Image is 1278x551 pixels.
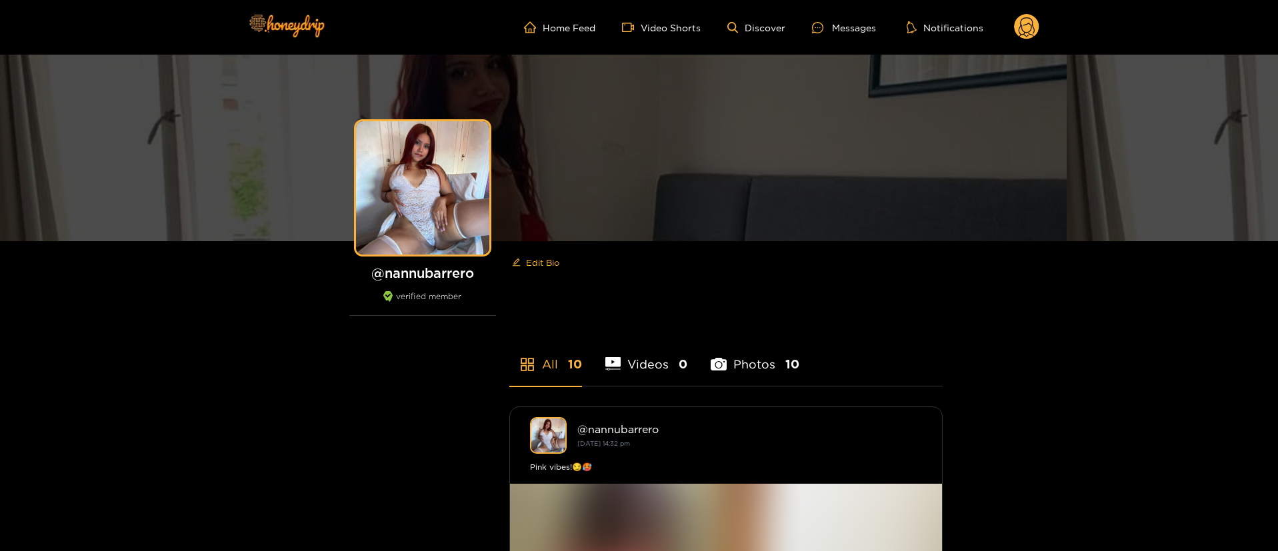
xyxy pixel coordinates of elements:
[530,460,922,474] div: Pink vibes!😏🥵
[349,291,496,316] div: verified member
[577,423,922,435] div: @ nannubarrero
[785,356,799,372] span: 10
[622,21,641,33] span: video-camera
[530,417,567,454] img: nannubarrero
[679,356,687,372] span: 0
[509,326,582,386] li: All
[524,21,595,33] a: Home Feed
[903,21,987,34] button: Notifications
[605,326,688,386] li: Videos
[727,22,785,33] a: Discover
[812,20,876,35] div: Messages
[577,440,630,447] small: [DATE] 14:32 pm
[622,21,701,33] a: Video Shorts
[568,356,582,372] span: 10
[509,252,562,273] button: editEdit Bio
[524,21,543,33] span: home
[519,356,535,372] span: appstore
[512,258,521,268] span: edit
[711,326,799,386] li: Photos
[526,256,559,269] span: Edit Bio
[349,265,496,281] h1: @ nannubarrero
